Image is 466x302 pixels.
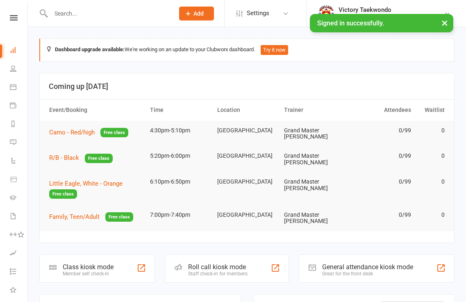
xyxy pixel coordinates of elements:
[146,100,214,120] th: Time
[280,205,348,231] td: Grand Master [PERSON_NAME]
[10,79,28,97] a: Calendar
[10,42,28,60] a: Dashboard
[214,146,281,166] td: [GEOGRAPHIC_DATA]
[45,100,146,120] th: Event/Booking
[214,172,281,191] td: [GEOGRAPHIC_DATA]
[146,146,214,166] td: 5:20pm-6:00pm
[10,282,28,300] a: What's New
[105,212,133,222] span: Free class
[317,19,384,27] span: Signed in successfully.
[49,127,128,138] button: Camo - Red/highFree class
[146,205,214,225] td: 7:00pm-7:40pm
[49,154,79,161] span: R/B - Black
[49,153,113,163] button: R/B - BlackFree class
[415,205,448,225] td: 0
[49,179,143,199] button: Little Eagle, White - OrangeFree class
[85,154,113,163] span: Free class
[100,128,128,137] span: Free class
[348,146,415,166] td: 0/99
[63,263,114,271] div: Class kiosk mode
[322,271,413,277] div: Great for the front desk
[49,213,100,220] span: Family, Teen/Adult
[193,10,204,17] span: Add
[214,205,281,225] td: [GEOGRAPHIC_DATA]
[339,14,444,21] div: Victory Taekwondo [GEOGRAPHIC_DATA]
[55,46,125,52] strong: Dashboard upgrade available:
[415,100,448,120] th: Waitlist
[10,97,28,116] a: Payments
[261,45,288,55] button: Try it now
[49,212,133,222] button: Family, Teen/AdultFree class
[10,171,28,189] a: Product Sales
[48,8,168,19] input: Search...
[348,172,415,191] td: 0/99
[437,14,452,32] button: ×
[348,121,415,140] td: 0/99
[415,172,448,191] td: 0
[280,100,348,120] th: Trainer
[146,172,214,191] td: 6:10pm-6:50pm
[10,245,28,263] a: Assessments
[10,116,28,134] a: Reports
[318,5,334,22] img: thumb_image1542833469.png
[10,60,28,79] a: People
[339,6,444,14] div: Victory Taekwondo
[348,100,415,120] th: Attendees
[415,121,448,140] td: 0
[214,100,281,120] th: Location
[49,82,445,91] h3: Coming up [DATE]
[415,146,448,166] td: 0
[179,7,214,20] button: Add
[280,121,348,147] td: Grand Master [PERSON_NAME]
[146,121,214,140] td: 4:30pm-5:10pm
[348,205,415,225] td: 0/99
[49,180,123,187] span: Little Eagle, White - Orange
[280,146,348,172] td: Grand Master [PERSON_NAME]
[49,129,95,136] span: Camo - Red/high
[39,39,455,61] div: We're working on an update to your Clubworx dashboard.
[188,271,248,277] div: Staff check-in for members
[247,4,269,23] span: Settings
[280,172,348,198] td: Grand Master [PERSON_NAME]
[49,189,77,199] span: Free class
[214,121,281,140] td: [GEOGRAPHIC_DATA]
[188,263,248,271] div: Roll call kiosk mode
[63,271,114,277] div: Member self check-in
[322,263,413,271] div: General attendance kiosk mode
